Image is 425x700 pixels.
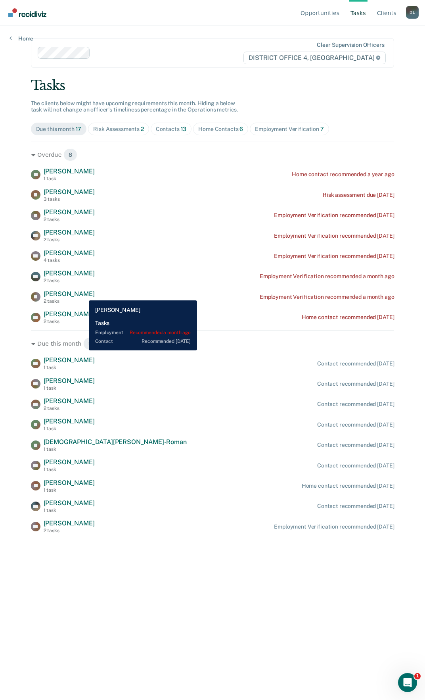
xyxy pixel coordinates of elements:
div: 1 task [44,487,95,493]
span: [PERSON_NAME] [44,310,95,318]
span: [PERSON_NAME] [44,188,95,196]
span: 9 [83,337,97,350]
div: Home contact recommended [DATE] [302,483,394,489]
div: 1 task [44,508,95,513]
span: [PERSON_NAME] [44,417,95,425]
div: Employment Verification recommended [DATE] [274,523,394,530]
div: 3 tasks [44,196,95,202]
div: 1 task [44,385,95,391]
div: Home contact recommended [DATE] [302,314,394,321]
div: Contact recommended [DATE] [317,462,394,469]
div: Clear supervision officers [317,42,384,48]
div: Due this month [36,126,82,133]
div: Contact recommended [DATE] [317,360,394,367]
div: 2 tasks [44,528,95,533]
div: 4 tasks [44,258,95,263]
span: DISTRICT OFFICE 4, [GEOGRAPHIC_DATA] [243,52,386,64]
div: 2 tasks [44,217,95,222]
span: [PERSON_NAME] [44,499,95,507]
span: 1 [414,673,421,679]
div: Risk assessment due [DATE] [323,192,394,198]
div: Contact recommended [DATE] [317,381,394,387]
img: Recidiviz [8,8,46,17]
div: Home contact recommended a year ago [292,171,394,178]
div: Contact recommended [DATE] [317,503,394,510]
div: Employment Verification recommended [DATE] [274,253,394,260]
div: Home Contacts [198,126,243,133]
span: [PERSON_NAME] [44,356,95,364]
span: 2 [141,126,144,132]
div: Contact recommended [DATE] [317,401,394,408]
div: Contact recommended [DATE] [317,421,394,428]
div: D L [406,6,419,19]
div: 1 task [44,446,187,452]
div: Tasks [31,77,394,94]
div: 2 tasks [44,237,95,242]
div: Employment Verification recommended a month ago [260,273,394,280]
span: 6 [239,126,243,132]
div: Contact recommended [DATE] [317,442,394,448]
span: [PERSON_NAME] [44,269,95,277]
span: The clients below might have upcoming requirements this month. Hiding a below task will not chang... [31,100,238,113]
span: [DEMOGRAPHIC_DATA][PERSON_NAME]-Roman [44,438,187,446]
div: Employment Verification recommended a month ago [260,294,394,300]
span: [PERSON_NAME] [44,479,95,487]
div: Contacts [156,126,187,133]
span: [PERSON_NAME] [44,167,95,175]
span: [PERSON_NAME] [44,519,95,527]
button: Profile dropdown button [406,6,419,19]
span: 13 [181,126,187,132]
iframe: Intercom live chat [398,673,417,692]
span: 8 [63,148,77,161]
div: Employment Verification recommended [DATE] [274,212,394,219]
div: 2 tasks [44,406,95,411]
div: 2 tasks [44,298,95,304]
div: 2 tasks [44,278,95,283]
span: [PERSON_NAME] [44,377,95,385]
div: Risk Assessments [93,126,144,133]
span: [PERSON_NAME] [44,458,95,466]
div: 1 task [44,176,95,181]
div: Employment Verification [255,126,324,133]
div: 1 task [44,426,95,431]
div: Employment Verification recommended [DATE] [274,233,394,239]
div: Overdue 8 [31,148,394,161]
div: 1 task [44,365,95,370]
div: Due this month 9 [31,337,394,350]
a: Home [10,35,33,42]
span: [PERSON_NAME] [44,249,95,257]
span: [PERSON_NAME] [44,397,95,405]
span: 17 [76,126,82,132]
span: 7 [320,126,324,132]
span: [PERSON_NAME] [44,290,95,298]
div: 2 tasks [44,319,95,324]
span: [PERSON_NAME] [44,208,95,216]
div: 1 task [44,467,95,472]
span: [PERSON_NAME] [44,229,95,236]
